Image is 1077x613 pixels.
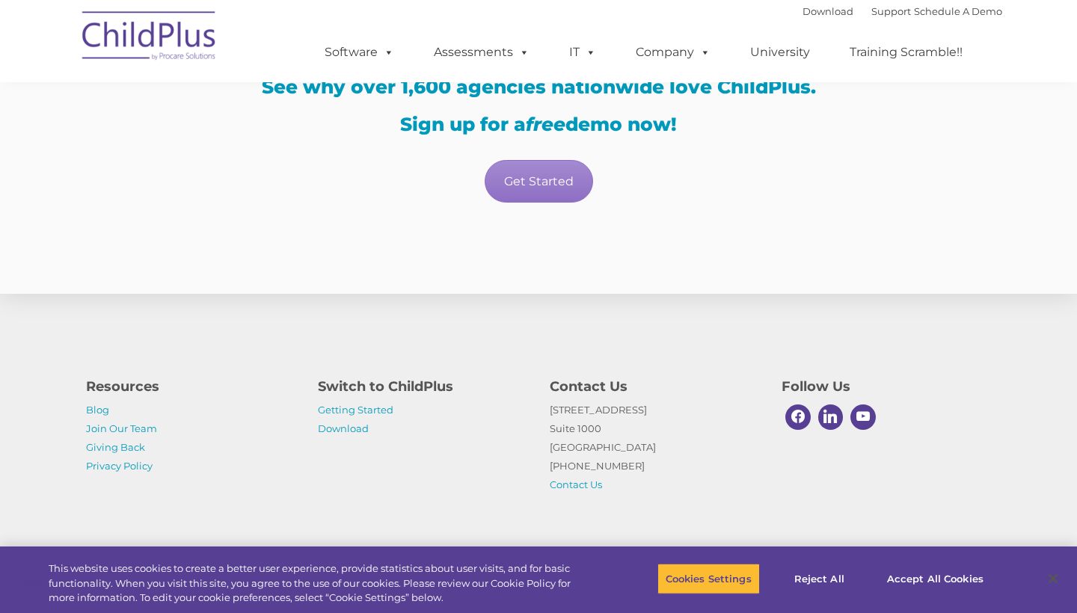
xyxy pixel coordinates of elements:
[835,37,978,67] a: Training Scramble!!
[735,37,825,67] a: University
[782,376,991,397] h4: Follow Us
[1037,562,1070,595] button: Close
[86,441,145,453] a: Giving Back
[814,401,847,434] a: Linkedin
[75,1,224,76] img: ChildPlus by Procare Solutions
[318,376,527,397] h4: Switch to ChildPlus
[871,5,911,17] a: Support
[554,37,611,67] a: IT
[550,401,759,494] p: [STREET_ADDRESS] Suite 1000 [GEOGRAPHIC_DATA] [PHONE_NUMBER]
[914,5,1002,17] a: Schedule A Demo
[485,160,593,203] a: Get Started
[803,5,853,17] a: Download
[318,404,393,416] a: Getting Started
[419,37,544,67] a: Assessments
[526,113,565,135] em: free
[310,37,409,67] a: Software
[550,376,759,397] h4: Contact Us
[657,563,760,594] button: Cookies Settings
[782,401,814,434] a: Facebook
[49,561,592,606] div: This website uses cookies to create a better user experience, provide statistics about user visit...
[879,563,992,594] button: Accept All Cookies
[621,37,725,67] a: Company
[86,376,295,397] h4: Resources
[773,563,866,594] button: Reject All
[86,460,153,472] a: Privacy Policy
[318,422,369,434] a: Download
[803,5,1002,17] font: |
[86,422,157,434] a: Join Our Team
[86,78,991,96] h3: See why over 1,600 agencies nationwide love ChildPlus.
[550,478,602,490] a: Contact Us
[847,401,880,434] a: Youtube
[86,404,109,416] a: Blog
[86,115,991,134] h3: Sign up for a demo now!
